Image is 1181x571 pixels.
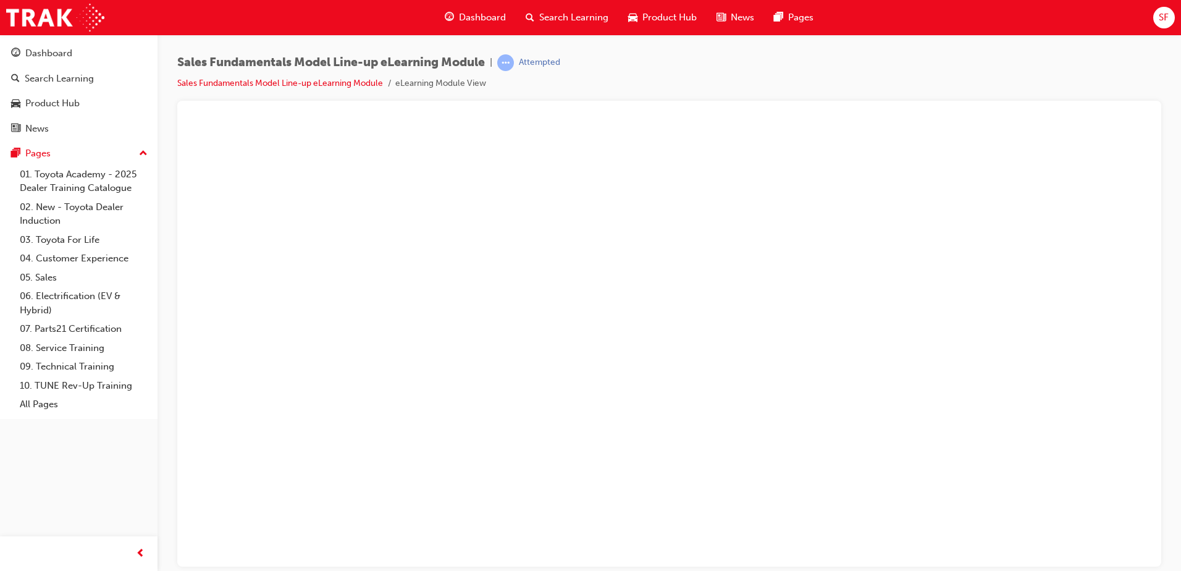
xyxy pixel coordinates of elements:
a: Sales Fundamentals Model Line-up eLearning Module [177,78,383,88]
span: Sales Fundamentals Model Line-up eLearning Module [177,56,485,70]
span: news-icon [717,10,726,25]
span: Product Hub [642,11,697,25]
span: search-icon [526,10,534,25]
a: All Pages [15,395,153,414]
span: SF [1159,11,1169,25]
div: Product Hub [25,96,80,111]
a: news-iconNews [707,5,764,30]
li: eLearning Module View [395,77,486,91]
div: Dashboard [25,46,72,61]
span: news-icon [11,124,20,135]
span: learningRecordVerb_ATTEMPT-icon [497,54,514,71]
a: 04. Customer Experience [15,249,153,268]
a: guage-iconDashboard [435,5,516,30]
span: car-icon [11,98,20,109]
button: SF [1153,7,1175,28]
span: News [731,11,754,25]
span: pages-icon [774,10,783,25]
span: up-icon [139,146,148,162]
button: Pages [5,142,153,165]
a: search-iconSearch Learning [516,5,618,30]
span: guage-icon [445,10,454,25]
a: 08. Service Training [15,339,153,358]
span: prev-icon [136,546,145,562]
div: News [25,122,49,136]
a: Product Hub [5,92,153,115]
a: 02. New - Toyota Dealer Induction [15,198,153,231]
button: DashboardSearch LearningProduct HubNews [5,40,153,142]
a: 10. TUNE Rev-Up Training [15,376,153,395]
a: 07. Parts21 Certification [15,319,153,339]
div: Search Learning [25,72,94,86]
span: Pages [788,11,813,25]
span: pages-icon [11,148,20,159]
span: | [490,56,492,70]
a: pages-iconPages [764,5,823,30]
div: Attempted [519,57,560,69]
a: 05. Sales [15,268,153,287]
span: car-icon [628,10,637,25]
div: Pages [25,146,51,161]
a: 03. Toyota For Life [15,231,153,250]
img: Trak [6,4,104,32]
span: Search Learning [539,11,608,25]
a: News [5,117,153,140]
a: Search Learning [5,67,153,90]
a: 09. Technical Training [15,357,153,376]
a: 01. Toyota Academy - 2025 Dealer Training Catalogue [15,165,153,198]
a: 06. Electrification (EV & Hybrid) [15,287,153,319]
span: Dashboard [459,11,506,25]
a: Dashboard [5,42,153,65]
a: car-iconProduct Hub [618,5,707,30]
span: search-icon [11,74,20,85]
span: guage-icon [11,48,20,59]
